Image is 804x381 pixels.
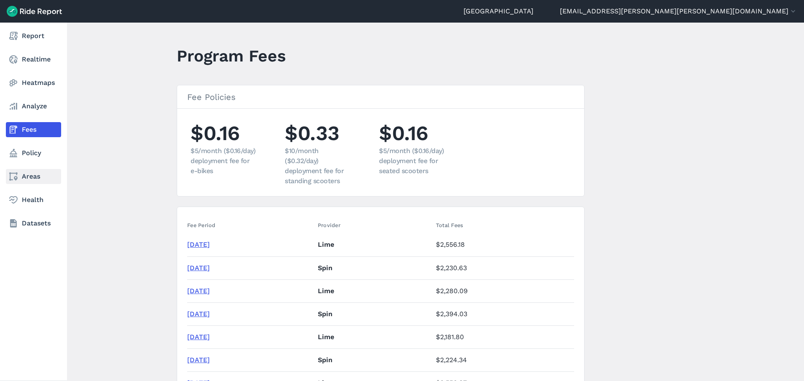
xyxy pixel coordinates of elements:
[6,192,61,207] a: Health
[177,44,286,67] h1: Program Fees
[314,279,433,302] td: Lime
[187,310,210,318] a: [DATE]
[6,99,61,114] a: Analyze
[6,75,61,90] a: Heatmaps
[314,233,433,256] td: Lime
[314,256,433,279] td: Spin
[187,240,210,248] a: [DATE]
[314,302,433,325] td: Spin
[433,256,574,279] td: $2,230.63
[314,217,433,233] th: Provider
[285,119,352,186] li: $0.33
[187,264,210,272] a: [DATE]
[6,122,61,137] a: Fees
[6,169,61,184] a: Areas
[285,146,352,186] div: $10/month ($0.32/day) deployment fee for standing scooters
[433,348,574,371] td: $2,224.34
[187,217,314,233] th: Fee Period
[177,85,584,109] h3: Fee Policies
[187,287,210,295] a: [DATE]
[6,216,61,231] a: Datasets
[314,325,433,348] td: Lime
[433,302,574,325] td: $2,394.03
[187,356,210,364] a: [DATE]
[464,6,533,16] a: [GEOGRAPHIC_DATA]
[314,348,433,371] td: Spin
[7,6,62,17] img: Ride Report
[433,325,574,348] td: $2,181.80
[191,119,258,186] li: $0.16
[6,28,61,43] a: Report
[433,217,574,233] th: Total Fees
[379,146,446,176] div: $5/month ($0.16/day) deployment fee for seated scooters
[6,52,61,67] a: Realtime
[6,146,61,161] a: Policy
[187,333,210,341] a: [DATE]
[433,233,574,256] td: $2,556.18
[560,6,797,16] button: [EMAIL_ADDRESS][PERSON_NAME][PERSON_NAME][DOMAIN_NAME]
[379,119,446,186] li: $0.16
[433,279,574,302] td: $2,280.09
[191,146,258,176] div: $5/month ($0.16/day) deployment fee for e-bikes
